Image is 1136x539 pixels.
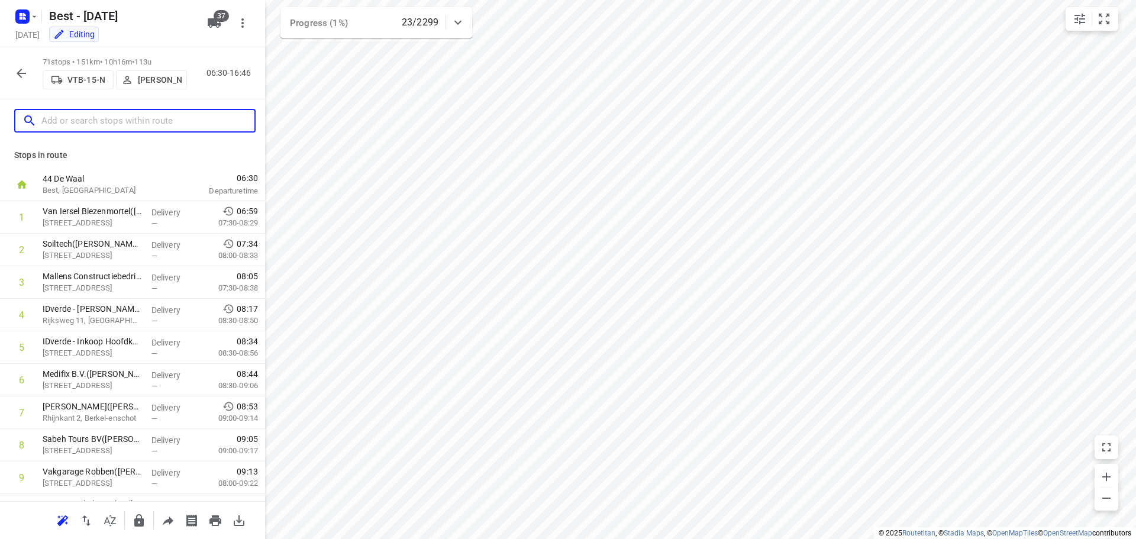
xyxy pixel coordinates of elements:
[67,75,105,85] p: VTB-15-N
[231,11,254,35] button: More
[19,244,24,256] div: 2
[134,57,151,66] span: 113u
[43,173,166,185] p: 44 De Waal
[222,205,234,217] svg: Early
[151,284,157,293] span: —
[1043,529,1092,537] a: OpenStreetMap
[43,205,142,217] p: Van Iersel Biezenmortel([PERSON_NAME])
[43,217,142,229] p: Biezenmortelsestraat 57, Biezenmortel
[19,309,24,321] div: 4
[11,28,44,41] h5: Project date
[199,217,258,229] p: 07:30-08:29
[180,185,258,197] p: Departure time
[151,479,157,488] span: —
[19,407,24,418] div: 7
[44,7,198,25] h5: Best - [DATE]
[199,282,258,294] p: 07:30-08:38
[43,335,142,347] p: IDverde - Inkoop Hoofdkantoor Haaren(Margreet van den Braak-Pullen / Rianne van Baast)
[237,270,258,282] span: 08:05
[19,440,24,451] div: 8
[43,433,142,445] p: Sabeh Tours BV(Peter Hendriks)
[43,303,142,315] p: IDverde - Realisatie Haaren(Renate Cirillo / Nicole Bertens)
[151,219,157,228] span: —
[151,337,195,348] p: Delivery
[222,303,234,315] svg: Early
[43,498,142,510] p: Hema - Berkel-Enschot(Corrine Denissen)
[19,472,24,483] div: 9
[19,212,24,223] div: 1
[43,347,142,359] p: [STREET_ADDRESS]
[199,250,258,262] p: 08:00-08:33
[237,433,258,445] span: 09:05
[1092,7,1116,31] button: Fit zoom
[402,15,438,30] p: 23/2299
[98,514,122,525] span: Sort by time window
[43,445,142,457] p: Rhijnkant 10, Berkel-enschot
[879,529,1131,537] li: © 2025 , © , © © contributors
[151,272,195,283] p: Delivery
[151,499,195,511] p: Delivery
[138,75,182,85] p: [PERSON_NAME]
[14,149,251,162] p: Stops in route
[944,529,984,537] a: Stadia Maps
[151,251,157,260] span: —
[43,380,142,392] p: Nijverheidsweg 8, Udenhout
[151,447,157,456] span: —
[222,401,234,412] svg: Early
[992,529,1038,537] a: OpenMapTiles
[43,368,142,380] p: Medifix B.V.(Anniecke van der Heijden)
[222,238,234,250] svg: Early
[151,304,195,316] p: Delivery
[43,315,142,327] p: Rijksweg 11, [GEOGRAPHIC_DATA]
[41,112,254,130] input: Add or search stops within route
[127,509,151,532] button: Lock route
[227,514,251,525] span: Download route
[156,514,180,525] span: Share route
[151,467,195,479] p: Delivery
[19,277,24,288] div: 3
[151,206,195,218] p: Delivery
[19,342,24,353] div: 5
[51,514,75,525] span: Reoptimize route
[43,282,142,294] p: Udenhoutseweg 7, Helvoirt
[151,369,195,381] p: Delivery
[214,10,229,22] span: 37
[43,270,142,282] p: Mallens Constructiebedrijf B.V.(Kelly Pullens)
[199,315,258,327] p: 08:30-08:50
[237,238,258,250] span: 07:34
[151,349,157,358] span: —
[75,514,98,525] span: Reverse route
[1068,7,1092,31] button: Map settings
[204,514,227,525] span: Print route
[43,401,142,412] p: Van der Bruggen Hydrauliek(Rudy Flw)
[43,57,187,68] p: 71 stops • 151km • 10h16m
[237,205,258,217] span: 06:59
[180,172,258,184] span: 06:30
[43,466,142,477] p: Vakgarage Robben(Niek Robben)
[237,401,258,412] span: 08:53
[43,185,166,196] p: Best, [GEOGRAPHIC_DATA]
[43,412,142,424] p: Rhijnkant 2, Berkel-enschot
[237,303,258,315] span: 08:17
[151,239,195,251] p: Delivery
[290,18,348,28] span: Progress (1%)
[199,380,258,392] p: 08:30-09:06
[53,28,95,40] div: You are currently in edit mode.
[237,335,258,347] span: 08:34
[237,498,258,510] span: 09:21
[19,375,24,386] div: 6
[151,414,157,423] span: —
[199,445,258,457] p: 09:00-09:17
[199,347,258,359] p: 08:30-08:56
[151,402,195,414] p: Delivery
[43,238,142,250] p: Soiltech([PERSON_NAME])
[43,70,114,89] button: VTB-15-N
[151,434,195,446] p: Delivery
[206,67,256,79] p: 06:30-16:46
[280,7,472,38] div: Progress (1%)23/2299
[237,466,258,477] span: 09:13
[151,317,157,325] span: —
[151,382,157,390] span: —
[180,514,204,525] span: Print shipping labels
[202,11,226,35] button: 37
